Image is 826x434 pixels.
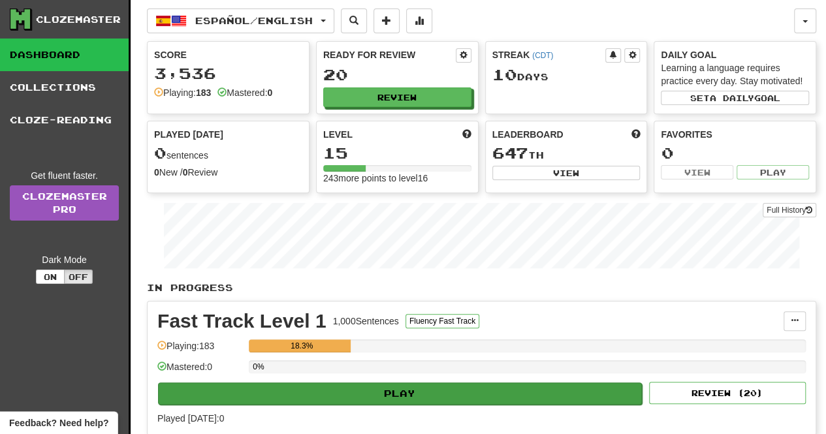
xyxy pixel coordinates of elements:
[195,15,313,26] span: Español / English
[323,48,456,61] div: Ready for Review
[217,86,272,99] div: Mastered:
[763,203,816,217] button: Full History
[737,165,809,179] button: Play
[154,48,302,61] div: Score
[154,144,167,162] span: 0
[492,166,641,180] button: View
[157,311,326,331] div: Fast Track Level 1
[10,253,119,266] div: Dark Mode
[196,87,211,98] strong: 183
[649,382,806,404] button: Review (20)
[154,86,211,99] div: Playing:
[323,172,471,185] div: 243 more points to level 16
[323,145,471,161] div: 15
[154,167,159,178] strong: 0
[710,93,754,102] span: a daily
[661,145,809,161] div: 0
[9,416,108,429] span: Open feedback widget
[661,165,733,179] button: View
[147,281,816,294] p: In Progress
[36,13,121,26] div: Clozemaster
[157,413,224,424] span: Played [DATE]: 0
[492,65,517,84] span: 10
[10,169,119,182] div: Get fluent faster.
[267,87,272,98] strong: 0
[492,144,528,162] span: 647
[154,145,302,162] div: sentences
[36,270,65,284] button: On
[661,91,809,105] button: Seta dailygoal
[158,382,642,405] button: Play
[661,61,809,87] div: Learning a language requires practice every day. Stay motivated!
[333,315,399,328] div: 1,000 Sentences
[323,67,471,83] div: 20
[183,167,188,178] strong: 0
[154,128,223,141] span: Played [DATE]
[147,8,334,33] button: Español/English
[253,339,351,352] div: 18.3%
[154,65,302,82] div: 3,536
[492,48,606,61] div: Streak
[661,128,809,141] div: Favorites
[631,128,640,141] span: This week in points, UTC
[492,67,641,84] div: Day s
[661,48,809,61] div: Daily Goal
[154,166,302,179] div: New / Review
[492,145,641,162] div: th
[157,339,242,361] div: Playing: 183
[492,128,564,141] span: Leaderboard
[323,128,353,141] span: Level
[157,360,242,382] div: Mastered: 0
[532,51,553,60] a: (CDT)
[373,8,400,33] button: Add sentence to collection
[64,270,93,284] button: Off
[406,8,432,33] button: More stats
[405,314,479,328] button: Fluency Fast Track
[10,185,119,221] a: ClozemasterPro
[323,87,471,107] button: Review
[341,8,367,33] button: Search sentences
[462,128,471,141] span: Score more points to level up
